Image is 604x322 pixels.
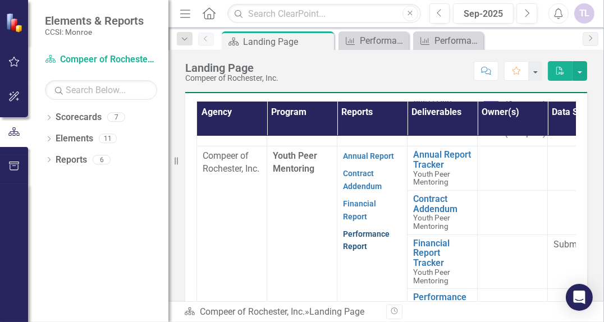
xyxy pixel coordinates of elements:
[309,306,364,317] div: Landing Page
[574,3,594,24] button: TL
[200,306,305,317] a: Compeer of Rochester, Inc.
[341,34,406,48] a: Performance Report
[56,154,87,167] a: Reports
[360,34,406,48] div: Performance Report
[45,14,144,27] span: Elements & Reports
[273,150,317,174] span: Youth Peer Mentoring
[227,4,420,24] input: Search ClearPoint...
[413,238,472,268] a: Financial Report Tracker
[45,80,157,100] input: Search Below...
[413,292,472,322] a: Performance Report Tracker
[553,239,594,250] span: Submitted
[185,74,278,82] div: Compeer of Rochester, Inc.
[45,27,144,36] small: CCSI: Monroe
[413,213,450,231] span: Youth Peer Mentoring
[243,35,331,49] div: Landing Page
[93,155,111,164] div: 6
[56,132,93,145] a: Elements
[413,194,472,214] a: Contract Addendum
[184,306,378,319] div: »
[343,151,394,160] a: Annual Report
[413,150,472,169] a: Annual Report Tracker
[343,169,382,191] a: Contract Addendum
[413,169,450,187] span: Youth Peer Mentoring
[434,34,481,48] div: Performance Report
[6,13,25,33] img: ClearPoint Strategy
[413,268,450,285] span: Youth Peer Mentoring
[408,146,478,191] td: Double-Click to Edit Right Click for Context Menu
[408,191,478,235] td: Double-Click to Edit Right Click for Context Menu
[566,284,593,311] div: Open Intercom Messenger
[185,62,278,74] div: Landing Page
[107,113,125,122] div: 7
[453,3,514,24] button: Sep-2025
[203,150,261,176] p: Compeer of Rochester, Inc.
[343,229,390,251] a: Performance Report
[45,53,157,66] a: Compeer of Rochester, Inc.
[56,111,102,124] a: Scorecards
[99,134,117,144] div: 11
[343,199,376,221] a: Financial Report
[408,234,478,288] td: Double-Click to Edit Right Click for Context Menu
[457,7,510,21] div: Sep-2025
[416,34,481,48] a: Performance Report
